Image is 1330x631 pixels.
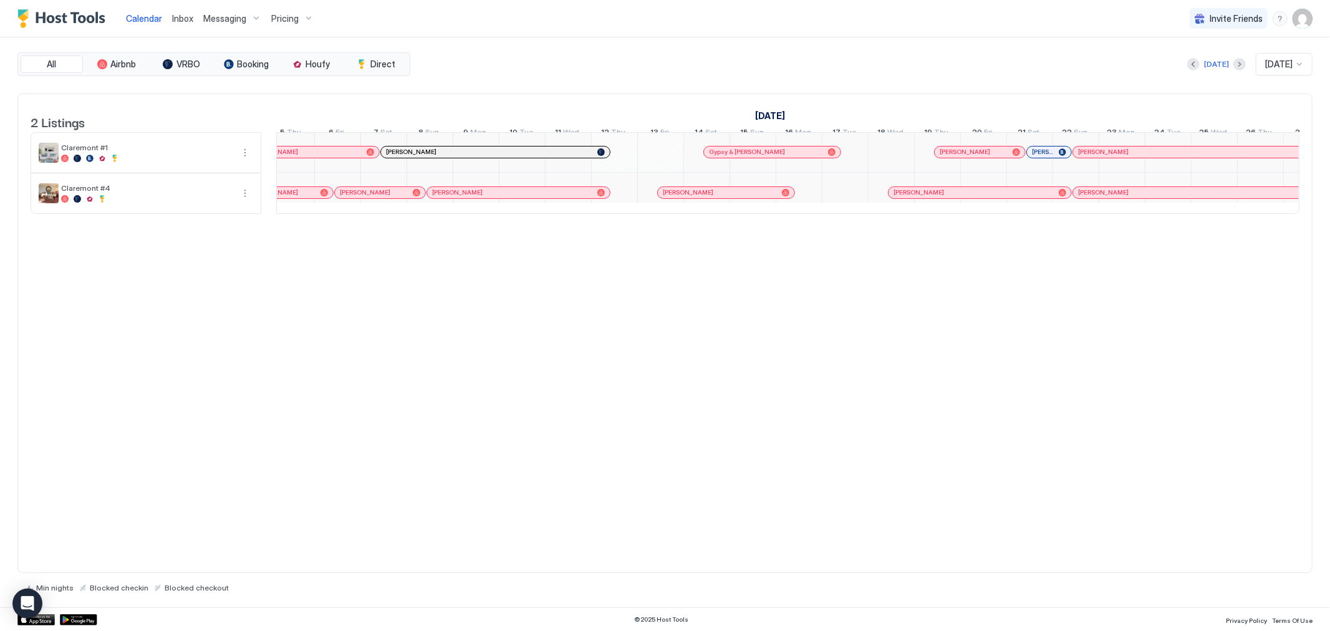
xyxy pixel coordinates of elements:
span: Sun [750,127,764,140]
button: VRBO [150,55,213,73]
span: 16 [785,127,793,140]
span: [PERSON_NAME] [1032,148,1054,156]
span: Messaging [203,13,246,24]
div: listing image [39,143,59,163]
span: Houfy [306,59,330,70]
span: 2 Listings [31,112,85,131]
button: Booking [215,55,277,73]
span: Blocked checkout [165,583,229,592]
span: 10 [509,127,518,140]
span: 15 [740,127,748,140]
span: Sat [380,127,392,140]
span: Thu [935,127,949,140]
span: Blocked checkin [90,583,148,592]
span: Sat [705,127,717,140]
button: [DATE] [1202,57,1231,72]
span: All [47,59,57,70]
a: Terms Of Use [1272,613,1313,626]
button: Previous month [1187,58,1200,70]
a: December 15, 2024 [737,125,767,143]
div: menu [238,145,253,160]
a: December 9, 2024 [461,125,490,143]
span: Privacy Policy [1226,617,1267,624]
span: Wed [887,127,904,140]
a: December 17, 2024 [829,125,859,143]
span: Terms Of Use [1272,617,1313,624]
button: More options [238,145,253,160]
span: 17 [832,127,841,140]
span: 12 [602,127,610,140]
a: December 24, 2024 [1151,125,1183,143]
span: 9 [464,127,469,140]
span: 11 [556,127,562,140]
a: December 26, 2024 [1243,125,1276,143]
div: tab-group [17,52,410,76]
span: 22 [1063,127,1072,140]
a: December 18, 2024 [874,125,907,143]
span: [PERSON_NAME] [663,188,713,196]
span: Sun [426,127,440,140]
a: December 7, 2024 [370,125,395,143]
a: December 16, 2024 [782,125,814,143]
a: December 13, 2024 [647,125,672,143]
span: Calendar [126,13,162,24]
a: December 25, 2024 [1197,125,1231,143]
a: Google Play Store [60,614,97,625]
span: [PERSON_NAME] [340,188,390,196]
span: Sun [1074,127,1088,140]
span: 8 [419,127,424,140]
a: Calendar [126,12,162,25]
span: 6 [329,127,334,140]
span: 13 [650,127,658,140]
a: Host Tools Logo [17,9,111,28]
span: 27 [1296,127,1306,140]
span: © 2025 Host Tools [635,615,689,624]
button: Direct [345,55,407,73]
span: Wed [564,127,580,140]
span: Booking [238,59,269,70]
a: December 19, 2024 [922,125,952,143]
span: Fri [660,127,669,140]
a: December 22, 2024 [1059,125,1091,143]
span: 5 [280,127,285,140]
span: VRBO [176,59,200,70]
span: Pricing [271,13,299,24]
a: December 11, 2024 [552,125,583,143]
span: Fri [336,127,345,140]
button: Next month [1233,58,1246,70]
span: Claremont #1 [61,143,233,152]
span: Wed [1212,127,1228,140]
a: December 10, 2024 [506,125,536,143]
span: Thu [1258,127,1273,140]
span: Mon [1119,127,1135,140]
span: 18 [877,127,885,140]
span: [PERSON_NAME] [432,188,483,196]
span: 14 [695,127,703,140]
span: 23 [1107,127,1117,140]
a: December 20, 2024 [970,125,996,143]
span: [PERSON_NAME] [1078,148,1129,156]
a: Privacy Policy [1226,613,1267,626]
div: menu [1273,11,1288,26]
span: 7 [373,127,378,140]
div: menu [238,186,253,201]
span: 26 [1246,127,1256,140]
span: [DATE] [1265,59,1293,70]
span: [PERSON_NAME] [386,148,436,156]
a: App Store [17,614,55,625]
a: December 23, 2024 [1104,125,1139,143]
a: December 27, 2024 [1293,125,1319,143]
span: Tue [1167,127,1180,140]
button: Airbnb [85,55,148,73]
span: 25 [1200,127,1210,140]
span: Mon [795,127,811,140]
span: Direct [370,59,395,70]
a: December 12, 2024 [599,125,629,143]
span: Tue [519,127,533,140]
span: 24 [1154,127,1165,140]
span: Airbnb [111,59,137,70]
a: December 6, 2024 [326,125,348,143]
